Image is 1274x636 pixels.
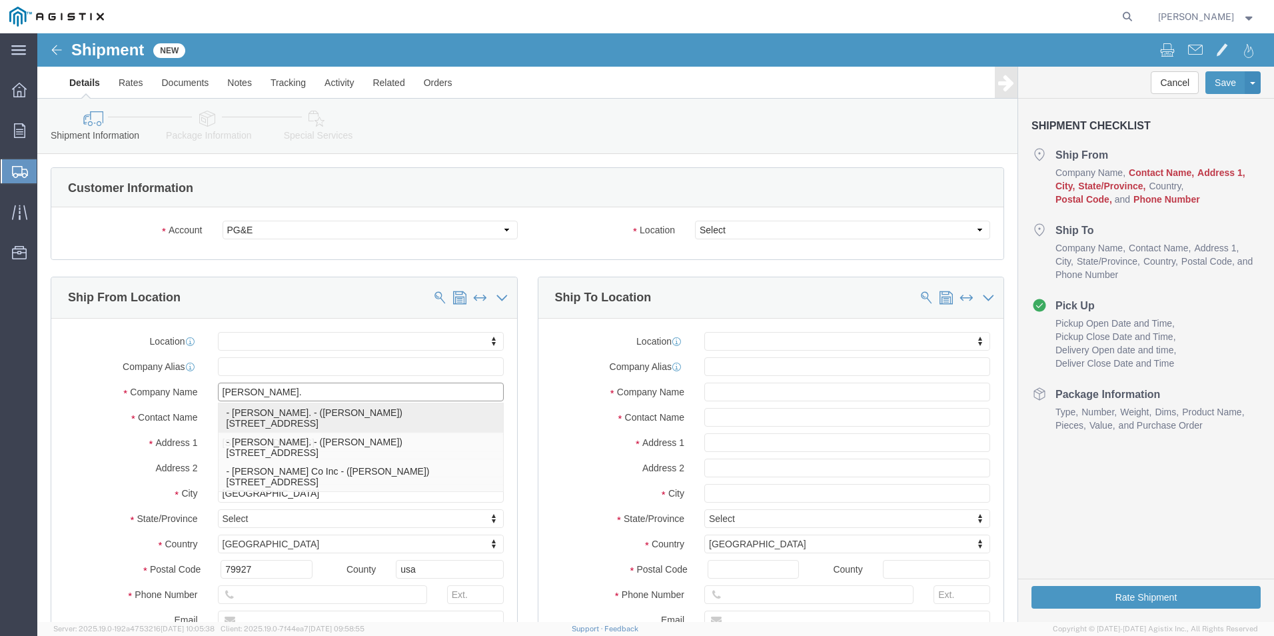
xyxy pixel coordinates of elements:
iframe: FS Legacy Container [37,33,1274,622]
span: [DATE] 10:05:38 [161,625,215,633]
img: logo [9,7,104,27]
span: Client: 2025.19.0-7f44ea7 [221,625,364,633]
button: [PERSON_NAME] [1157,9,1256,25]
a: Feedback [604,625,638,633]
span: Server: 2025.19.0-192a4753216 [53,625,215,633]
span: [DATE] 09:58:55 [309,625,364,633]
a: Support [572,625,605,633]
span: Copyright © [DATE]-[DATE] Agistix Inc., All Rights Reserved [1053,623,1258,635]
span: Bryan Shannon [1158,9,1234,24]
